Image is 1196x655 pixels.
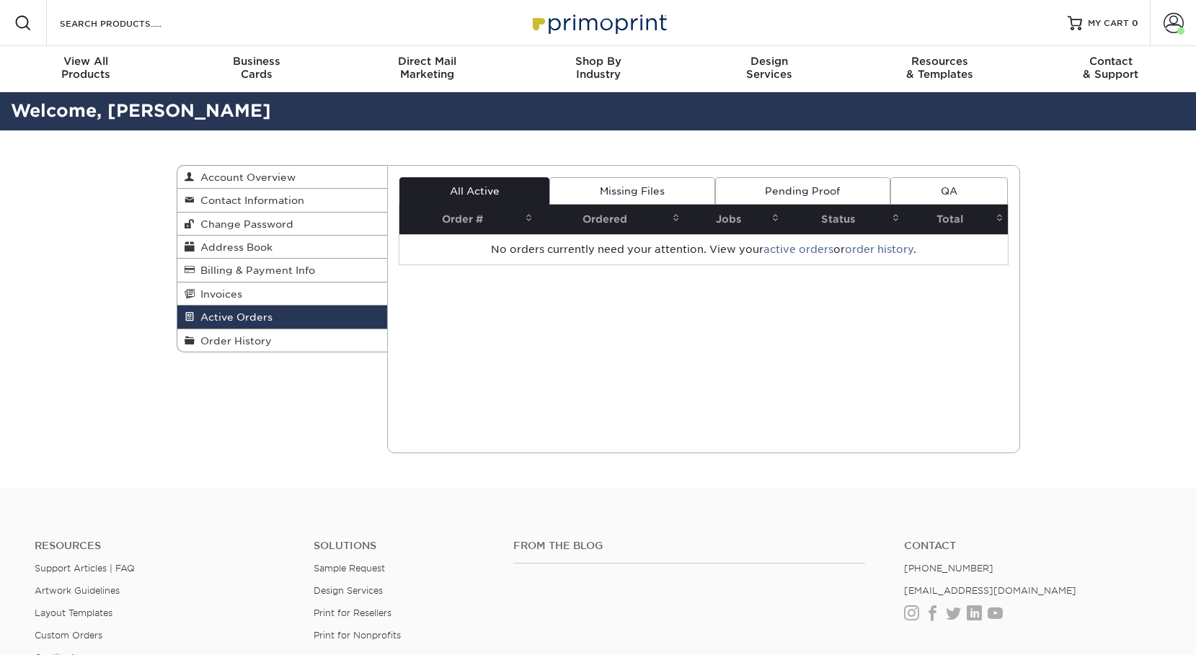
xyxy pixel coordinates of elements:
[177,282,388,306] a: Invoices
[683,46,854,92] a: DesignServices
[171,55,342,81] div: Cards
[342,55,513,81] div: Marketing
[58,14,199,32] input: SEARCH PRODUCTS.....
[195,335,272,347] span: Order History
[399,234,1008,264] td: No orders currently need your attention. View your or .
[845,244,913,255] a: order history
[684,205,784,234] th: Jobs
[195,171,296,183] span: Account Overview
[715,177,890,205] a: Pending Proof
[314,540,492,552] h4: Solutions
[904,205,1007,234] th: Total
[177,189,388,212] a: Contact Information
[314,630,401,641] a: Print for Nonprofits
[35,630,102,641] a: Custom Orders
[342,46,513,92] a: Direct MailMarketing
[171,55,342,68] span: Business
[854,46,1025,92] a: Resources& Templates
[1132,18,1138,28] span: 0
[683,55,854,81] div: Services
[195,311,273,323] span: Active Orders
[399,205,537,234] th: Order #
[890,177,1007,205] a: QA
[195,218,293,230] span: Change Password
[784,205,904,234] th: Status
[526,7,670,38] img: Primoprint
[314,585,383,596] a: Design Services
[904,563,993,574] a: [PHONE_NUMBER]
[399,177,549,205] a: All Active
[513,540,865,552] h4: From the Blog
[314,563,385,574] a: Sample Request
[1088,17,1129,30] span: MY CART
[854,55,1025,81] div: & Templates
[1025,55,1196,81] div: & Support
[1025,46,1196,92] a: Contact& Support
[195,288,242,300] span: Invoices
[195,195,304,206] span: Contact Information
[537,205,684,234] th: Ordered
[1025,55,1196,68] span: Contact
[763,244,833,255] a: active orders
[513,55,683,81] div: Industry
[904,540,1161,552] a: Contact
[854,55,1025,68] span: Resources
[342,55,513,68] span: Direct Mail
[195,241,273,253] span: Address Book
[177,306,388,329] a: Active Orders
[513,46,683,92] a: Shop ByIndustry
[904,585,1076,596] a: [EMAIL_ADDRESS][DOMAIN_NAME]
[177,259,388,282] a: Billing & Payment Info
[171,46,342,92] a: BusinessCards
[35,563,135,574] a: Support Articles | FAQ
[177,329,388,352] a: Order History
[195,264,315,276] span: Billing & Payment Info
[35,585,120,596] a: Artwork Guidelines
[35,607,112,618] a: Layout Templates
[177,213,388,236] a: Change Password
[35,540,292,552] h4: Resources
[549,177,714,205] a: Missing Files
[177,236,388,259] a: Address Book
[683,55,854,68] span: Design
[314,607,391,618] a: Print for Resellers
[513,55,683,68] span: Shop By
[177,166,388,189] a: Account Overview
